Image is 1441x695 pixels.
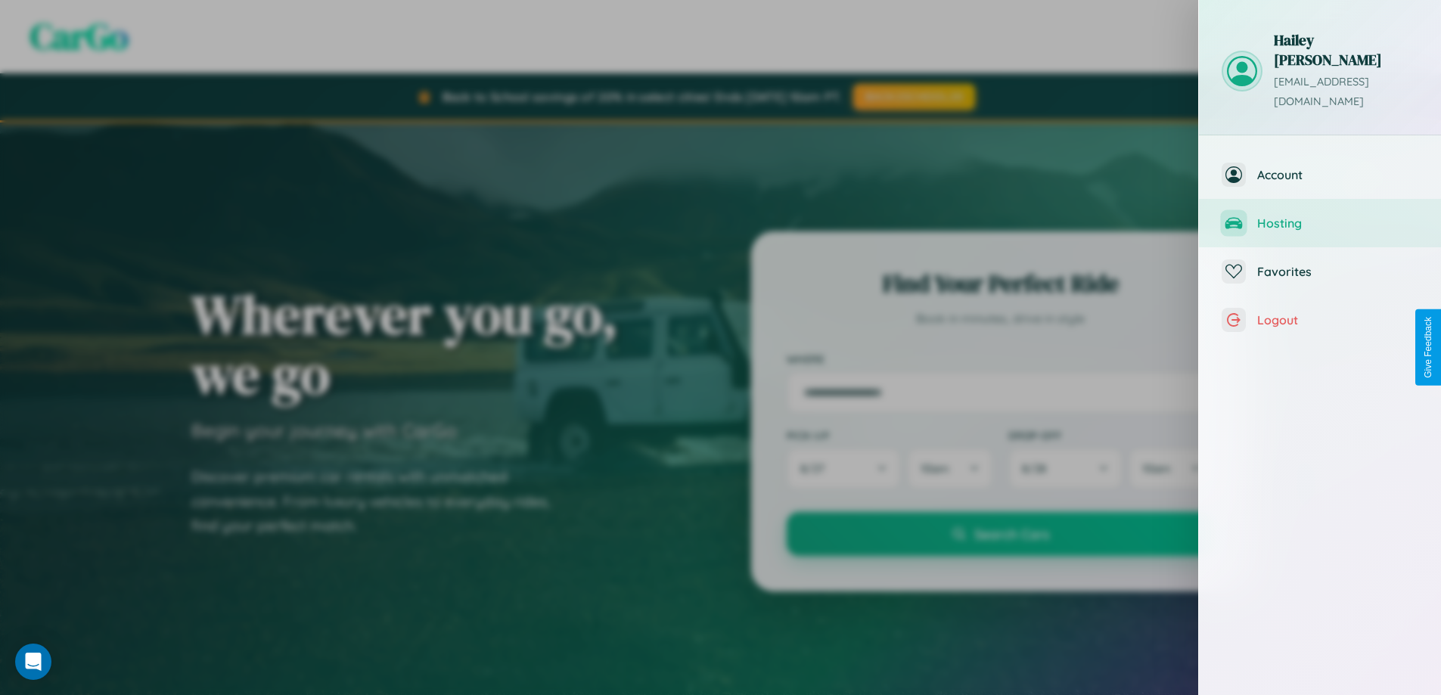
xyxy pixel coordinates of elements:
span: Hosting [1257,216,1418,231]
div: Open Intercom Messenger [15,644,51,680]
button: Hosting [1199,199,1441,247]
p: [EMAIL_ADDRESS][DOMAIN_NAME] [1274,73,1418,112]
button: Account [1199,150,1441,199]
span: Favorites [1257,264,1418,279]
button: Favorites [1199,247,1441,296]
div: Give Feedback [1423,317,1433,378]
span: Account [1257,167,1418,182]
h3: Hailey [PERSON_NAME] [1274,30,1418,70]
span: Logout [1257,312,1418,327]
button: Logout [1199,296,1441,344]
